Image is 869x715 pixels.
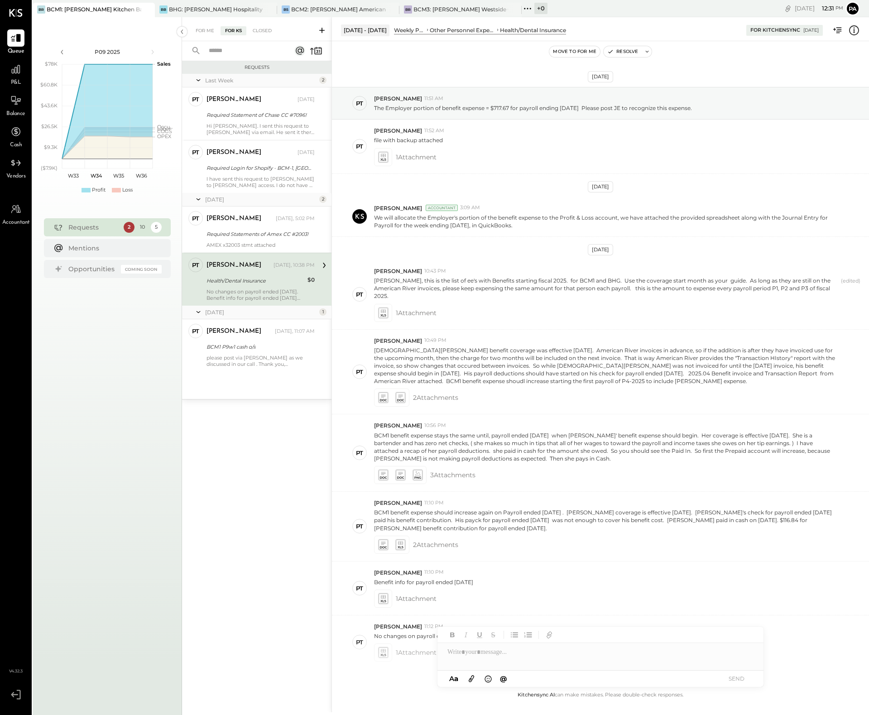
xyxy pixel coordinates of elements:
span: 11:52 AM [424,127,444,134]
div: BR [37,5,45,14]
span: [PERSON_NAME] [374,267,422,275]
div: Requests [187,64,327,71]
div: Health/Dental Insurance [206,276,305,285]
div: PT [356,449,363,457]
text: $60.8K [40,82,58,88]
div: [PERSON_NAME] [206,327,261,336]
span: Queue [8,48,24,56]
p: BCM1 benefit expense stays the same until, payroll ended [DATE] when [PERSON_NAME]' benefit expen... [374,432,837,463]
div: [PERSON_NAME] [206,95,261,104]
p: We will allocate the Employer's portion of the benefit expense to the Profit & Loss account, we h... [374,214,837,229]
div: Profit [92,187,106,194]
div: Required Login for Shopify - BCM-1, [GEOGRAPHIC_DATA]! [206,163,312,173]
span: 11:10 PM [424,569,444,576]
div: PT [192,327,199,336]
div: Loss [122,187,133,194]
div: [DATE] [205,308,317,316]
div: [PERSON_NAME] [206,214,261,223]
span: 3:09 AM [460,204,480,211]
text: OPEX [157,133,172,139]
div: [DATE] [205,196,317,203]
div: [DATE], 5:02 PM [276,215,315,222]
a: Balance [0,92,31,118]
div: Required Statements of Amex CC #2003! [206,230,312,239]
button: Aa [447,674,461,684]
button: Pa [845,1,860,16]
div: Closed [248,26,276,35]
a: Vendors [0,154,31,181]
div: For KS [221,26,246,35]
button: Add URL [543,629,555,641]
button: Italic [460,629,472,641]
text: W33 [68,173,79,179]
text: W34 [90,173,102,179]
div: 2 [124,222,134,233]
span: a [454,674,458,683]
span: Balance [6,110,25,118]
button: SEND [718,672,754,685]
span: (edited) [841,278,860,300]
button: Move to for me [549,46,600,57]
p: file with backup attached [374,136,443,144]
div: 2 [319,77,326,84]
p: [DEMOGRAPHIC_DATA][PERSON_NAME] benefit coverage was effective [DATE]. American River invoices in... [374,346,837,385]
span: 1 Attachment [396,643,437,662]
text: $78K [45,61,58,67]
div: For KitchenSync [750,27,800,34]
p: BCM1 benefit expense should increase again on Payroll ended [DATE] . [PERSON_NAME] coverage is ef... [374,509,837,532]
div: Accountant [426,205,458,211]
span: Cash [10,141,22,149]
div: Coming Soon [121,265,162,274]
div: [DATE] [588,244,613,255]
text: Labor [157,125,171,132]
text: $9.3K [44,144,58,150]
span: @ [500,674,507,683]
p: The Employer portion of benefit expense = $717.67 for payroll ending [DATE] Please post JE to rec... [374,104,692,112]
span: [PERSON_NAME] [374,499,422,507]
div: BHG: [PERSON_NAME] Hospitality Group, LLC [169,5,264,13]
button: Underline [474,629,485,641]
div: BCM1 P9w1 cash o/s [206,342,312,351]
div: BS [282,5,290,14]
div: copy link [783,4,792,13]
div: please post via [PERSON_NAME] as we discussed in our call . Thank you, [PERSON_NAME]! [206,355,315,367]
div: PT [356,99,363,108]
div: BCM1: [PERSON_NAME] Kitchen Bar Market [47,5,141,13]
div: [DATE] [298,149,315,156]
button: @ [497,673,510,684]
span: P&L [11,79,21,87]
div: PT [356,584,363,593]
div: PT [356,638,363,647]
p: No changes on payroll ended [DATE]. Benefit info for payroll ended [DATE] attached [374,632,603,640]
div: BB [159,5,168,14]
span: [PERSON_NAME] [374,204,422,212]
div: Hi [PERSON_NAME]. I sent this request to [PERSON_NAME] via email. He sent it there also. Please m... [206,123,315,135]
a: Cash [0,123,31,149]
div: Required Statement of Chase CC #7096! [206,110,312,120]
div: PT [192,261,199,269]
span: Accountant [2,219,30,227]
p: [PERSON_NAME], this is the list of ee's with Benefits starting fiscal 2025. for BCM1 and BHG. Use... [374,277,837,300]
text: ($7.9K) [41,165,58,171]
div: BR [404,5,412,14]
div: Mentions [68,244,157,253]
div: 1 [319,308,326,316]
button: Resolve [604,46,642,57]
div: PT [356,290,363,299]
span: 1 Attachment [396,304,437,322]
div: 5 [151,222,162,233]
span: [PERSON_NAME] [374,337,422,345]
span: [PERSON_NAME] [374,127,422,134]
div: Requests [68,223,119,232]
span: 3 Attachment s [430,466,475,484]
div: AMEX x32003 stmt attached [206,242,315,248]
span: [PERSON_NAME] [374,422,422,429]
text: $43.6K [41,102,58,109]
button: Unordered List [509,629,520,641]
a: Queue [0,29,31,56]
div: No changes on payroll ended [DATE]. Benefit info for payroll ended [DATE] attached [206,288,315,301]
span: [PERSON_NAME] [374,623,422,630]
span: 11:51 AM [424,95,443,102]
div: PT [192,95,199,104]
div: Last Week [205,77,317,84]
